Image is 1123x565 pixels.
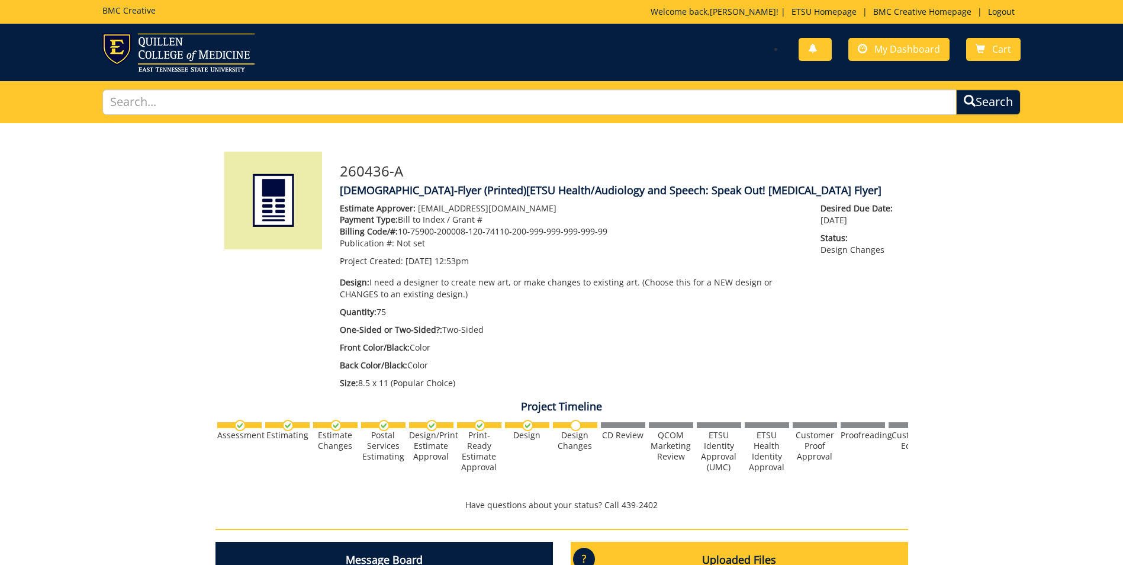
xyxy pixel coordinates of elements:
[340,163,899,179] h3: 260436-A
[848,38,950,61] a: My Dashboard
[378,420,390,431] img: checkmark
[102,33,255,72] img: ETSU logo
[340,203,803,214] p: [EMAIL_ADDRESS][DOMAIN_NAME]
[570,420,581,431] img: no
[820,232,899,256] p: Design Changes
[340,277,803,300] p: I need a designer to create new art, or make changes to existing art. (Choose this for a NEW desi...
[793,430,837,462] div: Customer Proof Approval
[522,420,533,431] img: checkmark
[340,342,803,354] p: Color
[340,203,416,214] span: Estimate Approver:
[282,420,294,431] img: checkmark
[340,324,442,335] span: One-Sided or Two-Sided?:
[867,6,977,17] a: BMC Creative Homepage
[649,430,693,462] div: QCOM Marketing Review
[215,499,908,511] p: Have questions about your status? Call 439-2402
[505,430,549,441] div: Design
[224,152,322,249] img: Product featured image
[340,306,803,318] p: 75
[710,6,776,17] a: [PERSON_NAME]
[340,214,398,225] span: Payment Type:
[553,430,597,451] div: Design Changes
[340,185,899,197] h4: [DEMOGRAPHIC_DATA]-Flyer (Printed)
[889,430,933,451] div: Customer Edits
[340,359,407,371] span: Back Color/Black:
[265,430,310,441] div: Estimating
[820,203,899,214] span: Desired Due Date:
[340,377,803,389] p: 8.5 x 11 (Popular Choice)
[841,430,885,441] div: Proofreading
[820,203,899,226] p: [DATE]
[340,237,394,249] span: Publication #:
[330,420,342,431] img: checkmark
[340,306,377,317] span: Quantity:
[361,430,406,462] div: Postal Services Estimating
[340,214,803,226] p: Bill to Index / Grant #
[217,430,262,441] div: Assessment
[966,38,1021,61] a: Cart
[601,430,645,441] div: CD Review
[457,430,501,473] div: Print-Ready Estimate Approval
[474,420,485,431] img: checkmark
[409,430,453,462] div: Design/Print Estimate Approval
[874,43,940,56] span: My Dashboard
[340,277,369,288] span: Design:
[313,430,358,451] div: Estimate Changes
[745,430,789,473] div: ETSU Health Identity Approval
[786,6,863,17] a: ETSU Homepage
[340,324,803,336] p: Two-Sided
[234,420,246,431] img: checkmark
[340,377,358,389] span: Size:
[526,183,881,197] span: [ETSU Health/Audiology and Speech: Speak Out! [MEDICAL_DATA] Flyer]
[956,89,1021,115] button: Search
[820,232,899,244] span: Status:
[340,359,803,371] p: Color
[102,6,156,15] h5: BMC Creative
[340,342,410,353] span: Front Color/Black:
[406,255,469,267] span: [DATE] 12:53pm
[426,420,437,431] img: checkmark
[651,6,1021,18] p: Welcome back, ! | | |
[340,226,803,237] p: 10-75900-200008-120-74110-200-999-999-999-999-99
[697,430,741,473] div: ETSU Identity Approval (UMC)
[397,237,425,249] span: Not set
[215,401,908,413] h4: Project Timeline
[982,6,1021,17] a: Logout
[340,255,403,267] span: Project Created:
[102,89,957,115] input: Search...
[340,226,398,237] span: Billing Code/#:
[992,43,1011,56] span: Cart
